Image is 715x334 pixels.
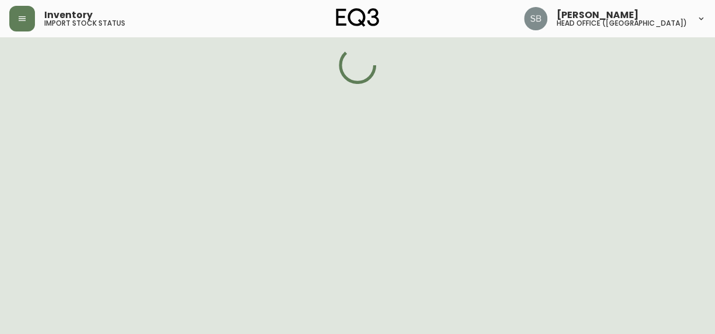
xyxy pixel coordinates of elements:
span: [PERSON_NAME] [557,10,639,20]
img: 85855414dd6b989d32b19e738a67d5b5 [524,7,547,30]
h5: head office ([GEOGRAPHIC_DATA]) [557,20,687,27]
img: logo [336,8,379,27]
h5: import stock status [44,20,125,27]
span: Inventory [44,10,93,20]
